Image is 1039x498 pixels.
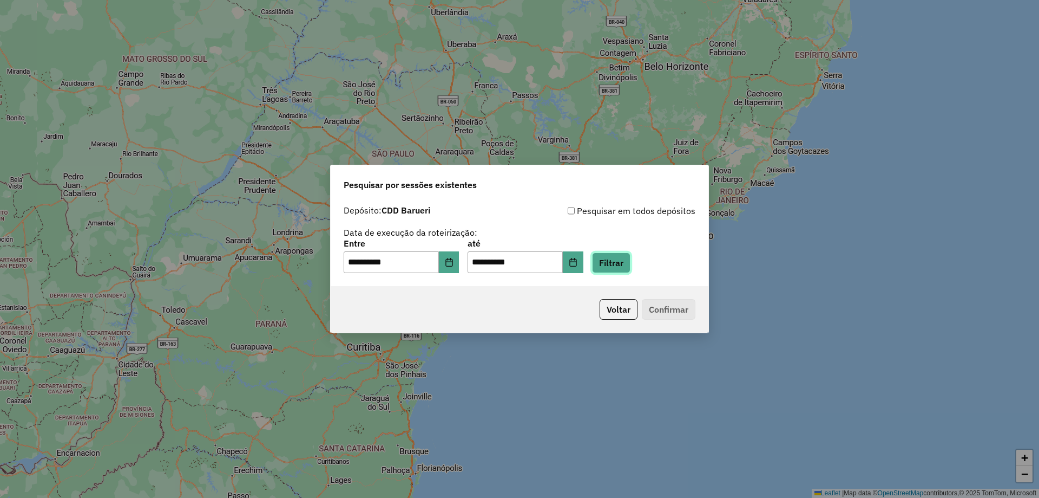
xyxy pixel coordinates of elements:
button: Choose Date [439,251,459,273]
div: Pesquisar em todos depósitos [519,204,695,217]
button: Filtrar [592,253,630,273]
label: Data de execução da roteirização: [344,226,477,239]
strong: CDD Barueri [382,205,430,216]
span: Pesquisar por sessões existentes [344,178,477,191]
button: Choose Date [563,251,583,273]
button: Voltar [600,299,637,320]
label: Entre [344,237,459,250]
label: até [468,237,583,250]
label: Depósito: [344,204,430,217]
